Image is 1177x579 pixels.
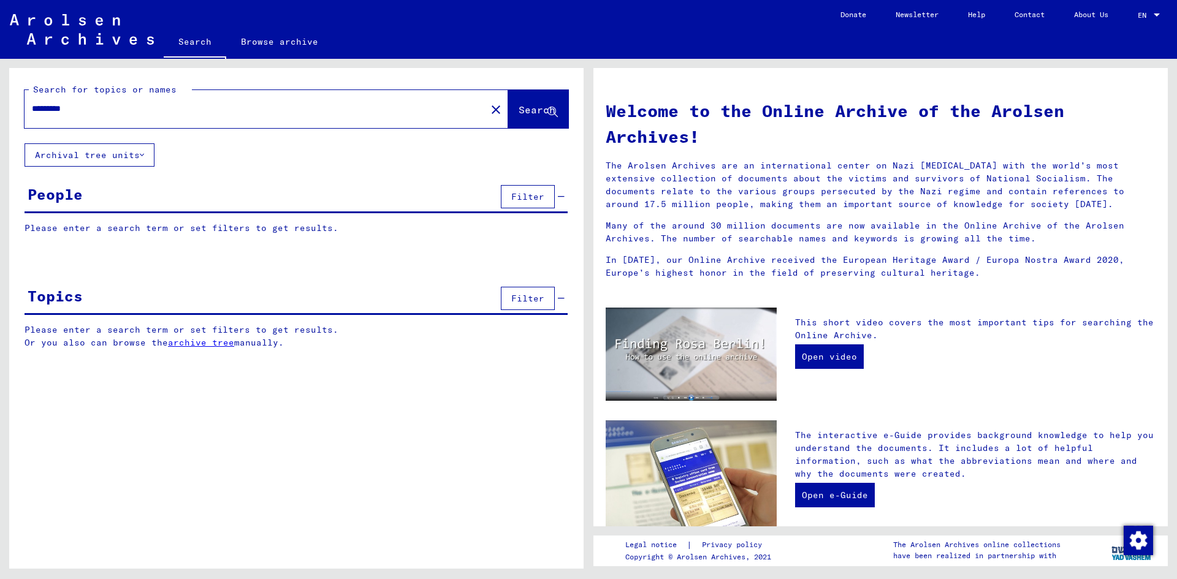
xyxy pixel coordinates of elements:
[226,27,333,56] a: Browse archive
[795,316,1156,342] p: This short video covers the most important tips for searching the Online Archive.
[795,344,864,369] a: Open video
[625,539,777,551] div: |
[25,324,568,349] p: Please enter a search term or set filters to get results. Or you also can browse the manually.
[28,285,83,307] div: Topics
[33,84,177,95] mat-label: Search for topics or names
[606,308,777,401] img: video.jpg
[1138,11,1151,20] span: EN
[489,102,503,117] mat-icon: close
[511,293,544,304] span: Filter
[606,420,777,534] img: eguide.jpg
[508,90,568,128] button: Search
[692,539,777,551] a: Privacy policy
[519,104,555,116] span: Search
[164,27,226,59] a: Search
[484,97,508,121] button: Clear
[501,185,555,208] button: Filter
[625,551,777,562] p: Copyright © Arolsen Archives, 2021
[1109,535,1155,566] img: yv_logo.png
[606,219,1156,245] p: Many of the around 30 million documents are now available in the Online Archive of the Arolsen Ar...
[25,143,154,167] button: Archival tree units
[10,14,154,45] img: Arolsen_neg.svg
[511,191,544,202] span: Filter
[795,483,875,507] a: Open e-Guide
[893,539,1061,550] p: The Arolsen Archives online collections
[606,159,1156,211] p: The Arolsen Archives are an international center on Nazi [MEDICAL_DATA] with the world’s most ext...
[625,539,687,551] a: Legal notice
[25,222,568,235] p: Please enter a search term or set filters to get results.
[28,183,83,205] div: People
[606,98,1156,149] h1: Welcome to the Online Archive of the Arolsen Archives!
[1123,525,1152,554] div: Change consent
[893,550,1061,561] p: have been realized in partnership with
[606,254,1156,279] p: In [DATE], our Online Archive received the European Heritage Award / Europa Nostra Award 2020, Eu...
[795,429,1156,480] p: The interactive e-Guide provides background knowledge to help you understand the documents. It in...
[168,337,234,348] a: archive tree
[1124,526,1153,555] img: Change consent
[501,287,555,310] button: Filter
